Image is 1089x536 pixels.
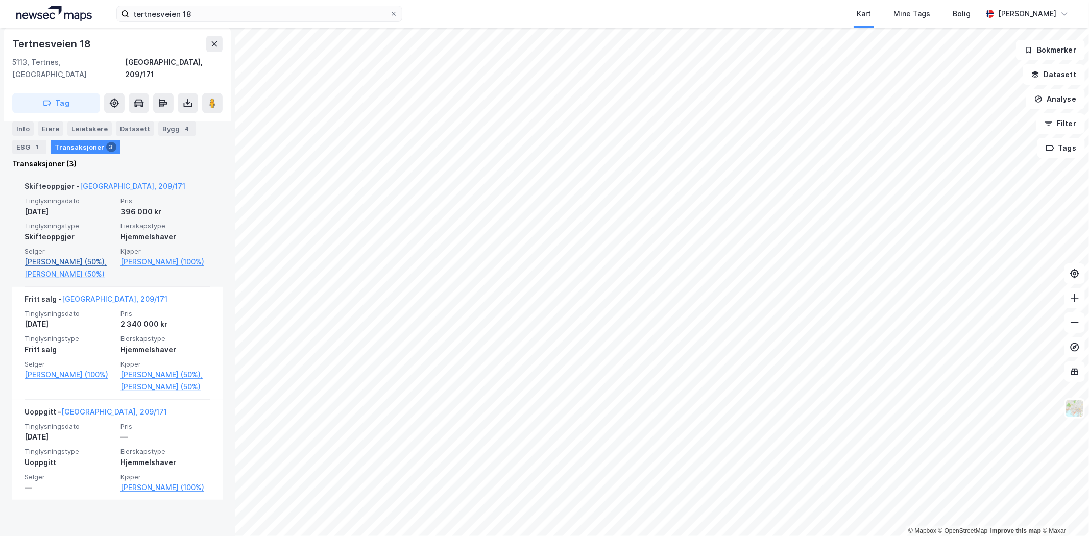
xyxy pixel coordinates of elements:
[120,318,210,330] div: 2 340 000 kr
[62,295,167,303] a: [GEOGRAPHIC_DATA], 209/171
[25,256,114,268] a: [PERSON_NAME] (50%),
[25,481,114,494] div: —
[25,431,114,443] div: [DATE]
[158,121,196,136] div: Bygg
[106,142,116,152] div: 3
[120,381,210,393] a: [PERSON_NAME] (50%)
[25,456,114,469] div: Uoppgitt
[1026,89,1085,109] button: Analyse
[25,360,114,369] span: Selger
[1065,399,1084,418] img: Z
[12,158,223,170] div: Transaksjoner (3)
[25,180,185,197] div: Skifteoppgjør -
[182,124,192,134] div: 4
[120,197,210,205] span: Pris
[908,527,936,534] a: Mapbox
[953,8,971,20] div: Bolig
[67,121,112,136] div: Leietakere
[61,407,167,416] a: [GEOGRAPHIC_DATA], 209/171
[12,93,100,113] button: Tag
[1038,487,1089,536] div: Kontrollprogram for chat
[32,142,42,152] div: 1
[25,447,114,456] span: Tinglysningstype
[120,360,210,369] span: Kjøper
[120,222,210,230] span: Eierskapstype
[12,56,125,81] div: 5113, Tertnes, [GEOGRAPHIC_DATA]
[80,182,185,190] a: [GEOGRAPHIC_DATA], 209/171
[25,318,114,330] div: [DATE]
[16,6,92,21] img: logo.a4113a55bc3d86da70a041830d287a7e.svg
[25,197,114,205] span: Tinglysningsdato
[120,422,210,431] span: Pris
[1036,113,1085,134] button: Filter
[1037,138,1085,158] button: Tags
[25,334,114,343] span: Tinglysningstype
[120,481,210,494] a: [PERSON_NAME] (100%)
[120,206,210,218] div: 396 000 kr
[120,309,210,318] span: Pris
[25,268,114,280] a: [PERSON_NAME] (50%)
[25,309,114,318] span: Tinglysningsdato
[12,121,34,136] div: Info
[120,256,210,268] a: [PERSON_NAME] (100%)
[12,36,93,52] div: Tertnesveien 18
[1016,40,1085,60] button: Bokmerker
[116,121,154,136] div: Datasett
[125,56,223,81] div: [GEOGRAPHIC_DATA], 209/171
[120,456,210,469] div: Hjemmelshaver
[25,293,167,309] div: Fritt salg -
[120,431,210,443] div: —
[51,140,120,154] div: Transaksjoner
[25,422,114,431] span: Tinglysningsdato
[25,231,114,243] div: Skifteoppgjør
[120,447,210,456] span: Eierskapstype
[893,8,930,20] div: Mine Tags
[25,473,114,481] span: Selger
[25,406,167,422] div: Uoppgitt -
[1023,64,1085,85] button: Datasett
[1038,487,1089,536] iframe: Chat Widget
[998,8,1056,20] div: [PERSON_NAME]
[120,247,210,256] span: Kjøper
[120,369,210,381] a: [PERSON_NAME] (50%),
[25,247,114,256] span: Selger
[857,8,871,20] div: Kart
[38,121,63,136] div: Eiere
[25,206,114,218] div: [DATE]
[12,140,46,154] div: ESG
[129,6,390,21] input: Søk på adresse, matrikkel, gårdeiere, leietakere eller personer
[990,527,1041,534] a: Improve this map
[120,473,210,481] span: Kjøper
[25,369,114,381] a: [PERSON_NAME] (100%)
[25,222,114,230] span: Tinglysningstype
[120,231,210,243] div: Hjemmelshaver
[120,334,210,343] span: Eierskapstype
[938,527,988,534] a: OpenStreetMap
[25,344,114,356] div: Fritt salg
[120,344,210,356] div: Hjemmelshaver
